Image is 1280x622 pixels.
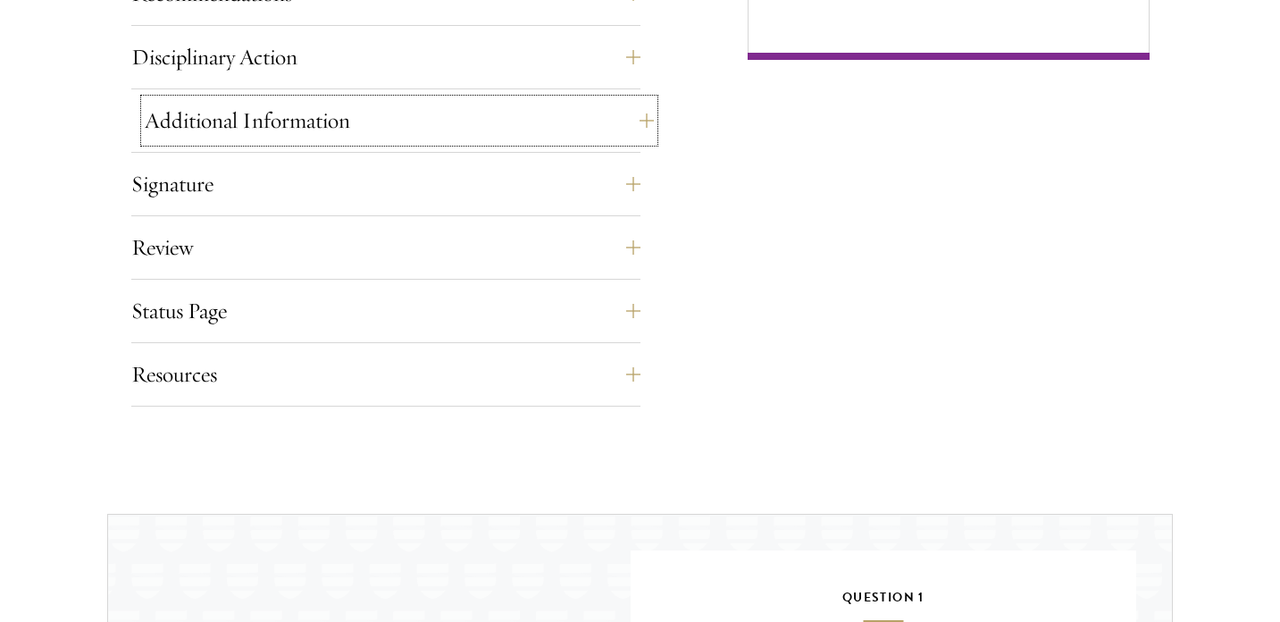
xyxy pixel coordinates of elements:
[131,290,640,332] button: Status Page
[131,36,640,79] button: Disciplinary Action
[131,226,640,269] button: Review
[131,163,640,206] button: Signature
[145,99,654,142] button: Additional Information
[131,353,640,396] button: Resources
[684,586,1083,622] h5: Question 1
